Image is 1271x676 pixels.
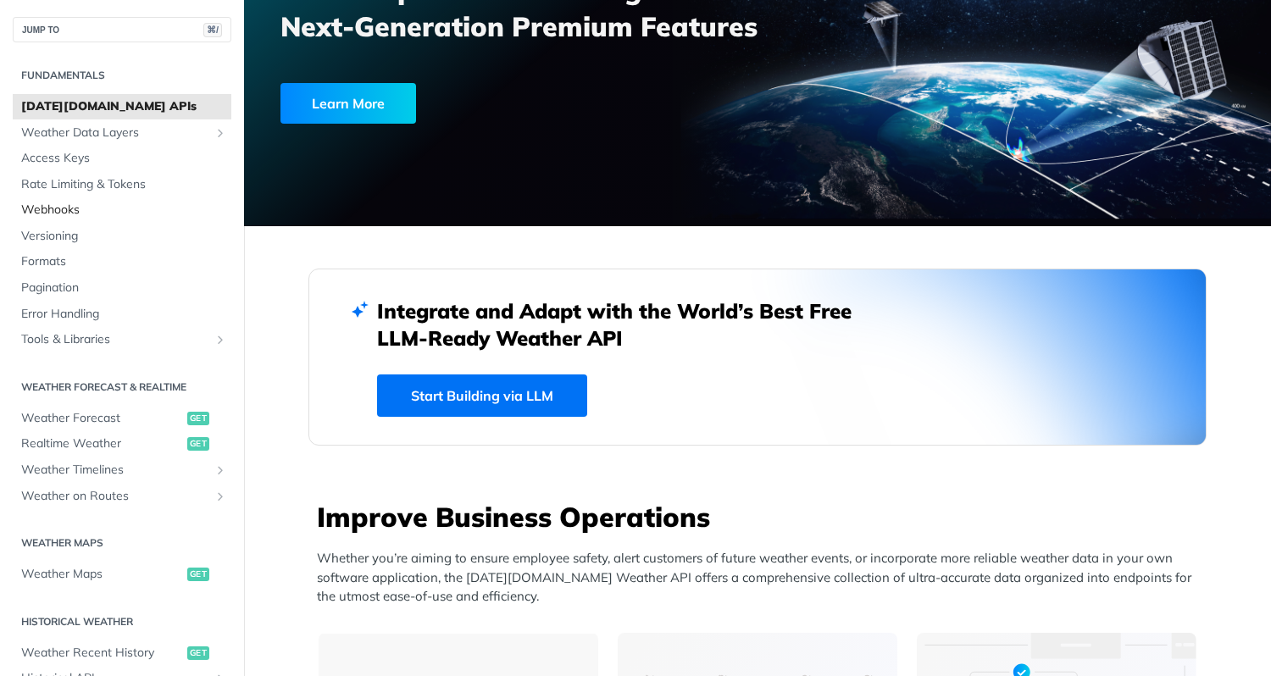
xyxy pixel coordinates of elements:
[21,331,209,348] span: Tools & Libraries
[13,68,231,83] h2: Fundamentals
[21,645,183,662] span: Weather Recent History
[21,488,209,505] span: Weather on Routes
[280,83,416,124] div: Learn More
[13,94,231,119] a: [DATE][DOMAIN_NAME] APIs
[13,640,231,666] a: Weather Recent Historyget
[21,253,227,270] span: Formats
[13,120,231,146] a: Weather Data LayersShow subpages for Weather Data Layers
[21,228,227,245] span: Versioning
[13,17,231,42] button: JUMP TO⌘/
[13,562,231,587] a: Weather Mapsget
[21,410,183,427] span: Weather Forecast
[187,646,209,660] span: get
[21,306,227,323] span: Error Handling
[13,431,231,457] a: Realtime Weatherget
[214,463,227,477] button: Show subpages for Weather Timelines
[187,437,209,451] span: get
[13,172,231,197] a: Rate Limiting & Tokens
[13,302,231,327] a: Error Handling
[21,125,209,141] span: Weather Data Layers
[187,568,209,581] span: get
[13,275,231,301] a: Pagination
[13,197,231,223] a: Webhooks
[13,224,231,249] a: Versioning
[21,98,227,115] span: [DATE][DOMAIN_NAME] APIs
[377,374,587,417] a: Start Building via LLM
[13,380,231,395] h2: Weather Forecast & realtime
[21,566,183,583] span: Weather Maps
[21,435,183,452] span: Realtime Weather
[13,406,231,431] a: Weather Forecastget
[203,23,222,37] span: ⌘/
[13,535,231,551] h2: Weather Maps
[13,146,231,171] a: Access Keys
[377,297,877,352] h2: Integrate and Adapt with the World’s Best Free LLM-Ready Weather API
[214,490,227,503] button: Show subpages for Weather on Routes
[187,412,209,425] span: get
[21,280,227,296] span: Pagination
[21,462,209,479] span: Weather Timelines
[13,484,231,509] a: Weather on RoutesShow subpages for Weather on Routes
[21,202,227,219] span: Webhooks
[13,614,231,629] h2: Historical Weather
[214,333,227,346] button: Show subpages for Tools & Libraries
[317,498,1207,535] h3: Improve Business Operations
[21,176,227,193] span: Rate Limiting & Tokens
[13,249,231,274] a: Formats
[13,457,231,483] a: Weather TimelinesShow subpages for Weather Timelines
[280,83,677,124] a: Learn More
[214,126,227,140] button: Show subpages for Weather Data Layers
[21,150,227,167] span: Access Keys
[317,549,1207,607] p: Whether you’re aiming to ensure employee safety, alert customers of future weather events, or inc...
[13,327,231,352] a: Tools & LibrariesShow subpages for Tools & Libraries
